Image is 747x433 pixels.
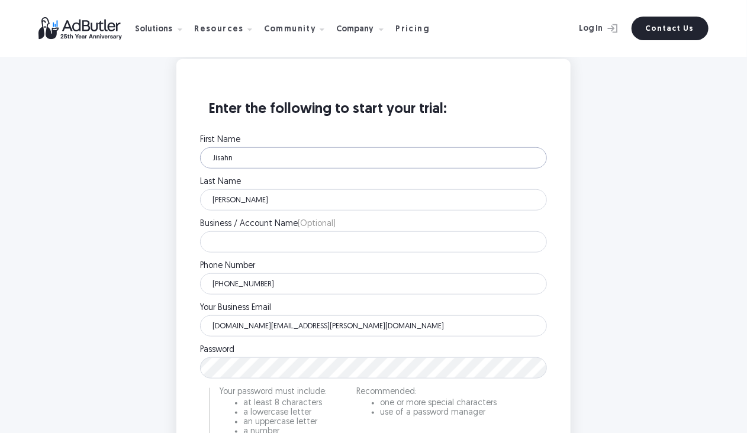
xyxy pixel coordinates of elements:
[243,418,327,426] li: an uppercase letter
[135,10,192,47] div: Solutions
[380,399,497,408] li: one or more special characters
[548,17,624,40] a: Log In
[356,388,497,396] p: Recommended:
[200,136,547,144] label: First Name
[243,399,327,408] li: at least 8 characters
[194,10,262,47] div: Resources
[200,304,547,312] label: Your Business Email
[298,219,336,228] span: (Optional)
[264,25,317,34] div: Community
[200,220,547,228] label: Business / Account Name
[200,101,547,130] h3: Enter the following to start your trial:
[336,10,393,47] div: Company
[200,178,547,186] label: Last Name
[200,346,547,354] label: Password
[243,409,327,417] li: a lowercase letter
[135,25,172,34] div: Solutions
[395,25,430,34] div: Pricing
[194,25,244,34] div: Resources
[220,388,327,396] p: Your password must include:
[200,262,547,270] label: Phone Number
[264,10,334,47] div: Community
[395,23,439,34] a: Pricing
[336,25,374,34] div: Company
[380,409,497,417] li: use of a password manager
[632,17,709,40] a: Contact Us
